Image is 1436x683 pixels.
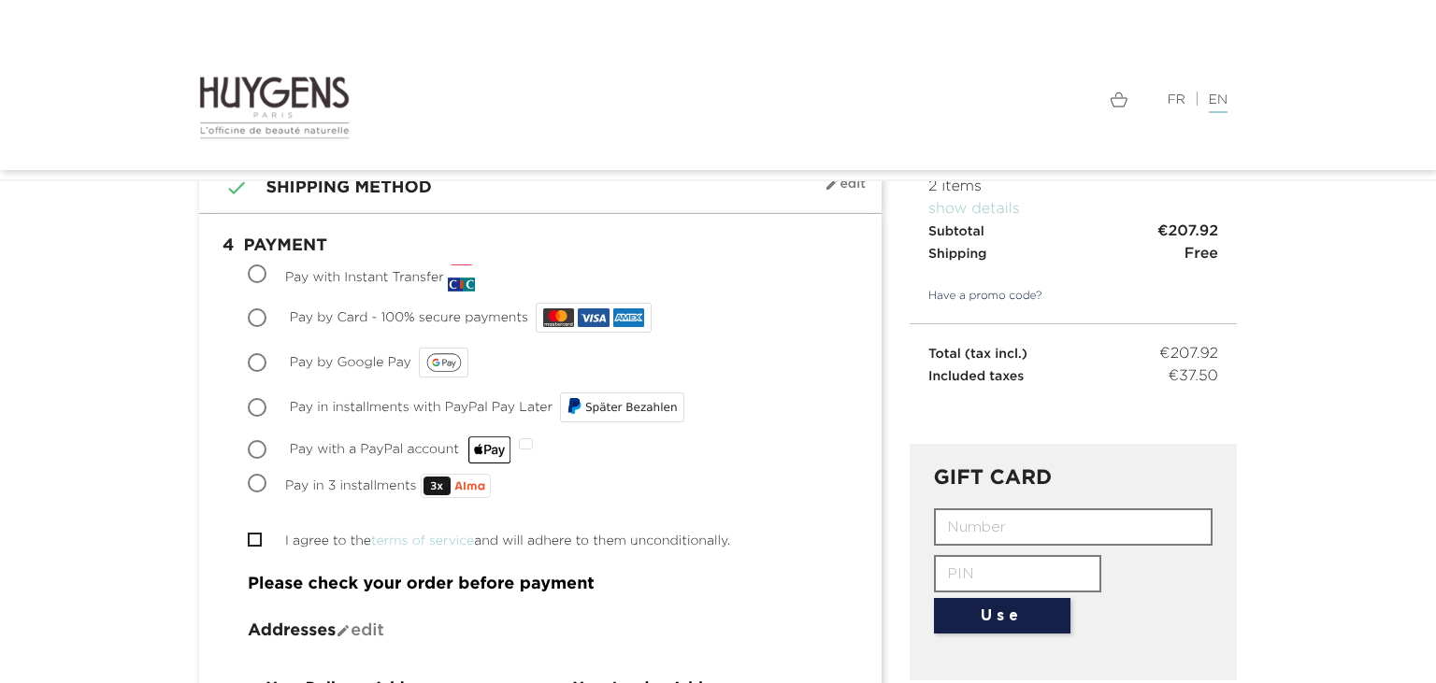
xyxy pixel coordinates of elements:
span: Pay in installments with PayPal Pay Later [290,401,553,414]
img: 29x29_square_gif.gif [448,264,475,292]
span: Pay by Google Pay [290,356,411,369]
h1: Shipping Method [213,177,868,199]
h4: Addresses [248,622,833,641]
span: 4 [213,228,243,265]
span: €207.92 [1157,221,1218,243]
img: Huygens logo [199,75,350,140]
h3: GIFT CARD [934,467,1213,490]
a: show details [928,202,1020,217]
span: edit [336,622,383,639]
h1: Payment [213,228,868,265]
img: AMEX [613,308,644,327]
span: Pay with a PayPal account [290,443,511,456]
a: Have a promo code? [910,288,1042,305]
span: Pay in 3 installments [285,479,417,492]
span: Free [1185,243,1218,265]
img: p3x_logo.svg [421,474,491,498]
iframe: PayPal Message 1 [928,388,1218,418]
span: Shipping [928,248,986,261]
img: VISA [578,308,609,327]
input: Number [934,508,1213,546]
span: Pay with Instant Transfer [285,271,444,284]
button: Use [934,598,1070,633]
label: I agree to the and will adhere to them unconditionally. [285,532,730,551]
span: Subtotal [928,225,984,238]
span: Pay by Card - 100% secure payments [290,311,528,324]
img: MASTERCARD [543,308,574,327]
i:  [213,177,237,199]
span: €37.50 [1169,365,1218,388]
span: Später Bezahlen [585,401,678,414]
span: Total (tax incl.) [928,348,1027,361]
span: Included taxes [928,370,1024,383]
span: €207.92 [1159,343,1218,365]
a: terms of service [371,534,474,548]
span: Edit [825,177,866,192]
input: PIN [934,555,1101,592]
img: google_pay [426,353,462,372]
p: 2 items [928,176,1218,198]
h4: Please check your order before payment [248,576,833,594]
i: mode_edit [825,177,840,192]
i: mode_edit [336,623,351,638]
div: | [732,89,1237,111]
